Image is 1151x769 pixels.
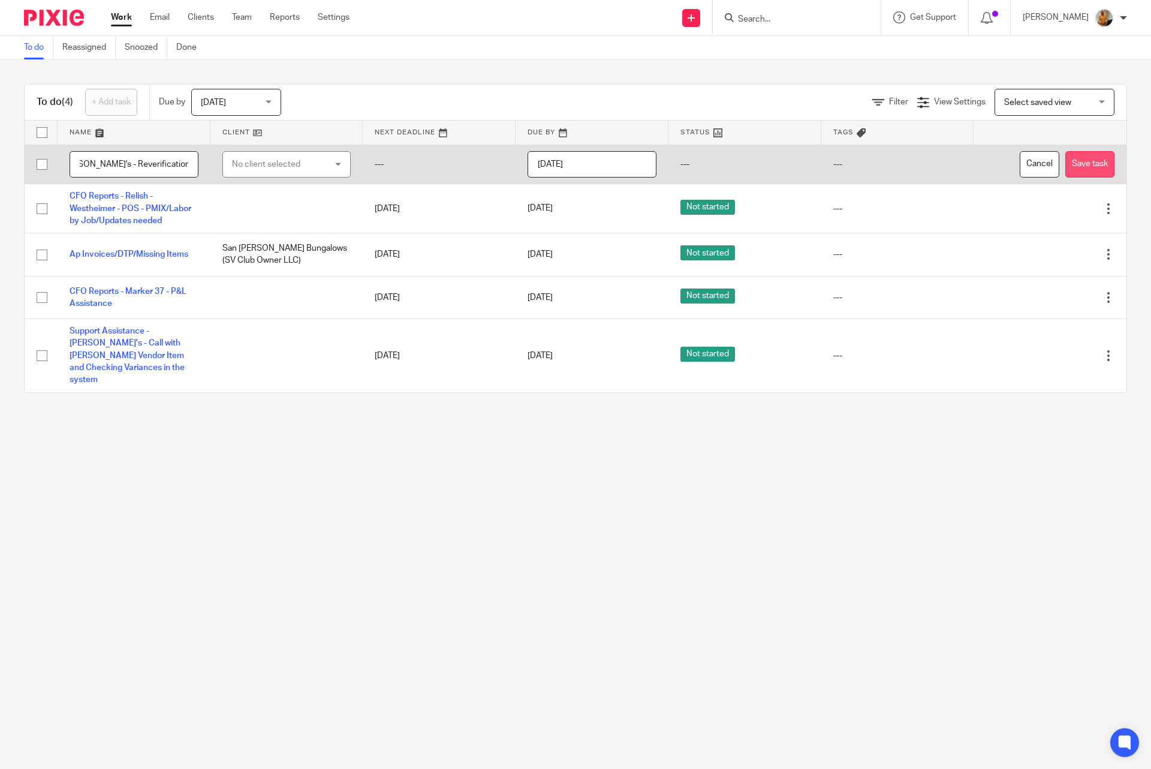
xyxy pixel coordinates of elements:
td: [DATE] [363,276,516,319]
a: Support Assistance - [PERSON_NAME]'s - Call with [PERSON_NAME] Vendor Item and Checking Variances... [70,327,185,384]
span: (4) [62,97,73,107]
button: Cancel [1020,151,1059,178]
a: Ap Invoices/DTP/Missing Items [70,250,188,259]
input: Task name [70,151,198,178]
div: No client selected [232,152,327,177]
h1: To do [37,96,73,109]
input: Pick a date [528,151,656,178]
td: --- [821,145,974,184]
a: Done [176,36,206,59]
td: --- [668,145,821,184]
span: Filter [889,98,908,106]
span: Select saved view [1004,98,1071,107]
a: Team [232,11,252,23]
p: [PERSON_NAME] [1023,11,1089,23]
td: [DATE] [363,233,516,276]
span: Tags [833,129,854,136]
a: + Add task [85,89,137,116]
div: --- [833,248,962,260]
p: Due by [159,96,185,108]
span: [DATE] [528,293,553,302]
td: San [PERSON_NAME] Bungalows (SV Club Owner LLC) [210,233,363,276]
div: --- [833,350,962,362]
img: 1234.JPG [1095,8,1114,28]
span: Get Support [910,13,956,22]
span: Not started [680,245,735,260]
img: Pixie [24,10,84,26]
a: Work [111,11,132,23]
td: [DATE] [363,319,516,392]
div: --- [833,203,962,215]
a: Clients [188,11,214,23]
input: Search [737,14,845,25]
td: [DATE] [363,184,516,233]
div: --- [833,292,962,304]
a: Snoozed [125,36,167,59]
span: [DATE] [528,250,553,259]
span: Not started [680,347,735,362]
a: CFO Reports - Marker 37 - P&L Assistance [70,287,186,308]
span: [DATE] [201,98,226,107]
a: Settings [318,11,349,23]
a: Reports [270,11,300,23]
button: Save task [1065,151,1114,178]
a: Reassigned [62,36,116,59]
span: [DATE] [528,352,553,360]
a: CFO Reports - Relish - Westheimer - POS - PMIX/Labor by Job/Updates needed [70,192,191,225]
td: --- [363,145,516,184]
span: View Settings [934,98,986,106]
span: Not started [680,200,735,215]
a: To do [24,36,53,59]
span: Not started [680,289,735,304]
a: Email [150,11,170,23]
span: [DATE] [528,205,553,213]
